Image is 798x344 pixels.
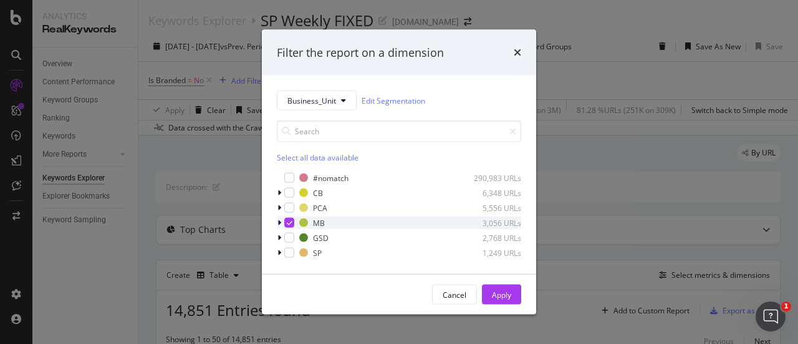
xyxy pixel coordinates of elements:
[313,232,329,243] div: GSD
[313,247,322,258] div: SP
[460,232,521,243] div: 2,768 URLs
[443,289,466,300] div: Cancel
[277,152,521,163] div: Select all data available
[432,285,477,305] button: Cancel
[362,94,425,107] a: Edit Segmentation
[514,44,521,61] div: times
[756,302,786,332] iframe: Intercom live chat
[460,217,521,228] div: 3,056 URLs
[313,172,349,183] div: #nomatch
[460,187,521,198] div: 6,348 URLs
[460,172,521,183] div: 290,983 URLs
[313,217,325,228] div: MB
[492,289,511,300] div: Apply
[313,202,327,213] div: PCA
[313,187,323,198] div: CB
[781,302,791,312] span: 1
[460,202,521,213] div: 5,556 URLs
[262,29,536,315] div: modal
[277,44,444,61] div: Filter the report on a dimension
[277,120,521,142] input: Search
[287,95,336,106] span: Business_Unit
[482,285,521,305] button: Apply
[277,91,357,111] button: Business_Unit
[460,247,521,258] div: 1,249 URLs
